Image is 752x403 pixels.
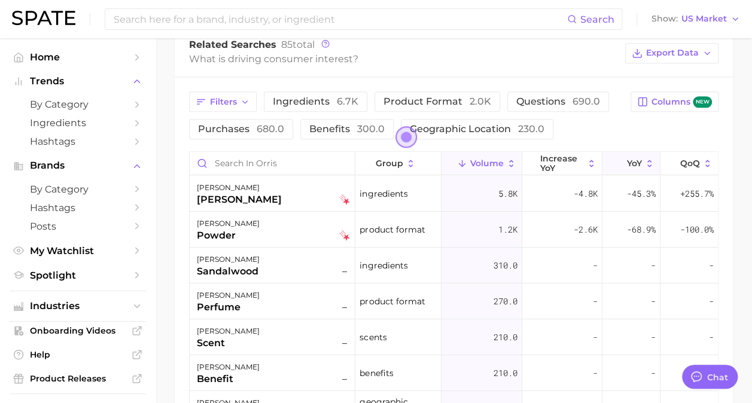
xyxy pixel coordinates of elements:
[30,51,126,63] span: Home
[574,187,598,201] span: -4.8k
[190,283,718,319] button: [PERSON_NAME]perfume–product format270.0---
[10,370,146,387] a: Product Releases
[197,324,260,338] div: [PERSON_NAME]
[198,123,284,135] span: purchases
[627,222,656,237] span: -68.9%
[190,212,718,248] button: [PERSON_NAME]powderfalling starproduct format1.2k-2.6k-68.9%-100.0%
[257,123,284,135] span: 680.0
[10,242,146,260] a: My Watchlist
[30,301,126,312] span: Industries
[273,96,358,107] span: ingredients
[30,117,126,129] span: Ingredients
[494,294,517,309] span: 270.0
[383,96,491,107] span: product format
[522,152,602,175] button: increase YoY
[197,228,260,243] div: powder
[309,123,385,135] span: benefits
[339,300,350,315] span: –
[360,258,407,273] span: ingredients
[651,366,656,380] span: -
[360,222,425,237] span: product format
[30,184,126,195] span: by Category
[10,132,146,151] a: Hashtags
[190,319,718,355] button: [PERSON_NAME]scent–scents210.0---
[709,330,714,344] span: -
[10,199,146,217] a: Hashtags
[30,373,126,384] span: Product Releases
[442,152,522,175] button: Volume
[281,39,315,50] span: total
[339,336,350,350] span: –
[470,96,491,107] span: 2.0k
[649,11,743,27] button: ShowUS Market
[190,248,718,283] button: [PERSON_NAME]sandalwood–ingredients310.0---
[651,96,712,108] span: Columns
[30,349,126,360] span: Help
[410,123,544,135] span: geographic location
[360,187,407,201] span: ingredients
[593,294,598,309] span: -
[516,96,600,107] span: questions
[573,96,600,107] span: 690.0
[627,158,642,168] span: YoY
[593,258,598,273] span: -
[660,152,718,175] button: QoQ
[189,91,257,112] button: Filters
[651,294,656,309] span: -
[30,136,126,147] span: Hashtags
[197,252,260,267] div: [PERSON_NAME]
[30,325,126,336] span: Onboarding Videos
[494,366,517,380] span: 210.0
[498,187,517,201] span: 5.8k
[197,264,260,279] div: sandalwood
[680,158,700,168] span: QoQ
[12,11,75,25] img: SPATE
[197,216,260,231] div: [PERSON_NAME]
[190,176,718,212] button: [PERSON_NAME][PERSON_NAME]falling staringredients5.8k-4.8k-45.3%+255.7%
[680,187,714,201] span: +255.7%
[540,154,584,173] span: increase YoY
[593,330,598,344] span: -
[574,222,598,237] span: -2.6k
[680,222,714,237] span: -100.0%
[30,270,126,281] span: Spotlight
[10,95,146,114] a: by Category
[395,126,417,148] button: Open the dialog
[10,322,146,340] a: Onboarding Videos
[360,330,386,344] span: scents
[210,97,237,107] span: Filters
[10,180,146,199] a: by Category
[498,222,517,237] span: 1.2k
[112,9,567,29] input: Search here for a brand, industry, or ingredient
[197,288,260,303] div: [PERSON_NAME]
[651,330,656,344] span: -
[197,336,260,350] div: scent
[651,258,656,273] span: -
[357,123,385,135] span: 300.0
[376,158,403,168] span: group
[30,221,126,232] span: Posts
[360,294,425,309] span: product format
[197,360,260,374] div: [PERSON_NAME]
[10,48,146,66] a: Home
[281,39,293,50] span: 85
[709,258,714,273] span: -
[494,330,517,344] span: 210.0
[631,91,718,112] button: Columnsnew
[518,123,544,135] span: 230.0
[10,114,146,132] a: Ingredients
[197,181,282,195] div: [PERSON_NAME]
[10,346,146,364] a: Help
[494,258,517,273] span: 310.0
[10,266,146,285] a: Spotlight
[681,16,727,22] span: US Market
[339,230,350,241] img: falling star
[709,294,714,309] span: -
[197,193,282,207] div: [PERSON_NAME]
[693,96,712,108] span: new
[625,43,718,63] button: Export Data
[593,366,598,380] span: -
[337,96,358,107] span: 6.7k
[190,355,718,391] button: [PERSON_NAME]benefit–benefits210.0---
[651,16,678,22] span: Show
